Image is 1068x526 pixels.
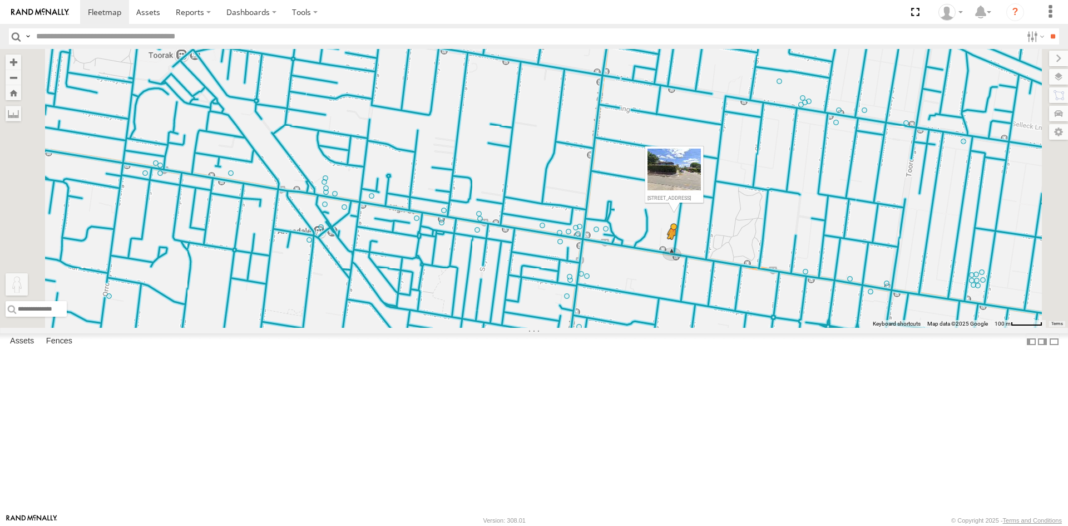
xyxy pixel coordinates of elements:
label: Fences [41,334,78,350]
button: Zoom Home [6,85,21,100]
span: 100 m [995,321,1011,327]
button: Map Scale: 100 m per 53 pixels [991,320,1046,328]
button: Zoom in [6,55,21,70]
label: Dock Summary Table to the Right [1037,333,1048,350]
label: Search Query [23,28,32,45]
button: Keyboard shortcuts [873,320,921,328]
button: Drag Pegman onto the map to open Street View [6,273,28,296]
a: Terms (opens in new tab) [1051,322,1063,326]
div: Tony Vamvakitis [934,4,967,21]
a: Terms and Conditions [1003,517,1062,524]
img: rand-logo.svg [11,8,69,16]
label: Search Filter Options [1022,28,1046,45]
label: Assets [4,334,39,350]
button: Zoom out [6,70,21,85]
label: Hide Summary Table [1049,333,1060,350]
div: © Copyright 2025 - [951,517,1062,524]
i: ? [1006,3,1024,21]
div: [STREET_ADDRESS] [647,195,701,201]
span: Map data ©2025 Google [927,321,988,327]
label: Measure [6,106,21,121]
label: Dock Summary Table to the Left [1026,333,1037,350]
a: Visit our Website [6,515,57,526]
label: Map Settings [1049,124,1068,140]
div: Version: 308.01 [483,517,526,524]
